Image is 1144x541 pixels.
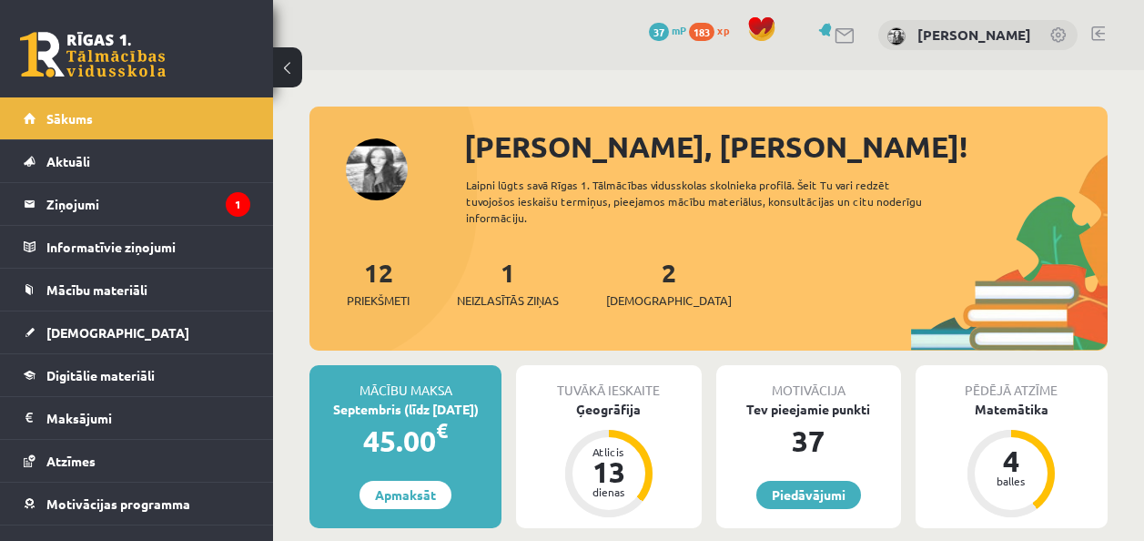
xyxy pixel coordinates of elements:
a: Informatīvie ziņojumi [24,226,250,268]
a: Piedāvājumi [756,481,861,509]
div: 45.00 [309,419,501,463]
span: Motivācijas programma [46,495,190,512]
a: Sākums [24,97,250,139]
div: Pēdējā atzīme [916,365,1108,400]
a: Apmaksāt [359,481,451,509]
div: Atlicis [582,446,636,457]
a: Matemātika 4 balles [916,400,1108,520]
a: 1Neizlasītās ziņas [457,256,559,310]
span: mP [672,23,686,37]
span: Mācību materiāli [46,281,147,298]
div: Ģeogrāfija [516,400,701,419]
legend: Informatīvie ziņojumi [46,226,250,268]
span: Priekšmeti [347,291,410,310]
div: Tuvākā ieskaite [516,365,701,400]
a: [PERSON_NAME] [917,26,1031,44]
span: 183 [689,23,714,41]
a: Digitālie materiāli [24,354,250,396]
a: 37 mP [649,23,686,37]
div: Septembris (līdz [DATE]) [309,400,501,419]
span: € [436,417,448,444]
span: Neizlasītās ziņas [457,291,559,310]
img: Laura Kristiana Kauliņa [887,27,906,46]
a: Ziņojumi1 [24,183,250,225]
span: Aktuāli [46,153,90,169]
div: Mācību maksa [309,365,501,400]
span: [DEMOGRAPHIC_DATA] [46,324,189,341]
div: Laipni lūgts savā Rīgas 1. Tālmācības vidusskolas skolnieka profilā. Šeit Tu vari redzēt tuvojošo... [466,177,945,226]
a: Mācību materiāli [24,269,250,311]
div: [PERSON_NAME], [PERSON_NAME]! [464,125,1108,168]
div: 4 [984,446,1038,475]
div: 13 [582,457,636,486]
span: xp [717,23,729,37]
a: Atzīmes [24,440,250,482]
legend: Maksājumi [46,397,250,439]
span: Sākums [46,110,93,127]
a: 2[DEMOGRAPHIC_DATA] [606,256,732,310]
a: 12Priekšmeti [347,256,410,310]
div: Matemātika [916,400,1108,419]
span: Digitālie materiāli [46,367,155,383]
a: Motivācijas programma [24,483,250,525]
span: [DEMOGRAPHIC_DATA] [606,291,732,310]
a: Aktuāli [24,140,250,182]
a: Rīgas 1. Tālmācības vidusskola [20,32,166,77]
a: [DEMOGRAPHIC_DATA] [24,311,250,353]
a: Maksājumi [24,397,250,439]
a: 183 xp [689,23,738,37]
span: 37 [649,23,669,41]
div: Tev pieejamie punkti [716,400,901,419]
div: balles [984,475,1038,486]
a: Ģeogrāfija Atlicis 13 dienas [516,400,701,520]
span: Atzīmes [46,453,96,469]
i: 1 [226,192,250,217]
div: 37 [716,419,901,463]
div: dienas [582,486,636,497]
div: Motivācija [716,365,901,400]
legend: Ziņojumi [46,183,250,225]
